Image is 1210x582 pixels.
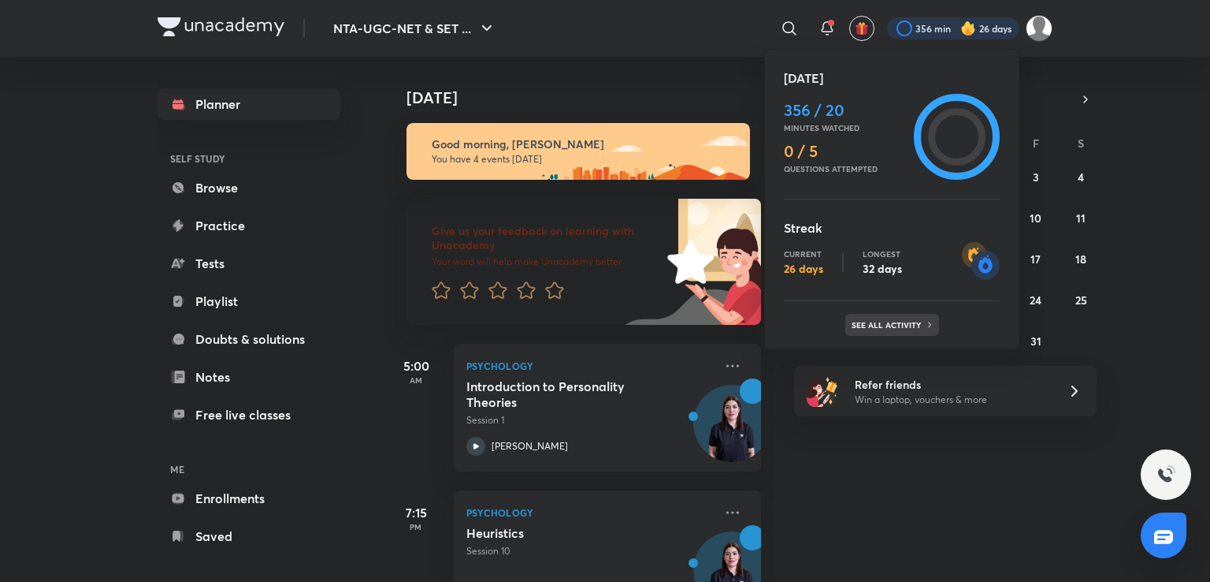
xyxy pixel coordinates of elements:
[863,262,902,276] p: 32 days
[962,242,1000,280] img: streak
[784,262,823,276] p: 26 days
[863,249,902,259] p: Longest
[784,123,907,132] p: Minutes watched
[784,218,1000,237] h5: Streak
[784,142,907,161] h4: 0 / 5
[784,249,823,259] p: Current
[784,101,907,120] h4: 356 / 20
[852,320,925,330] p: See all activity
[784,69,1000,88] h5: [DATE]
[784,164,907,173] p: Questions attempted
